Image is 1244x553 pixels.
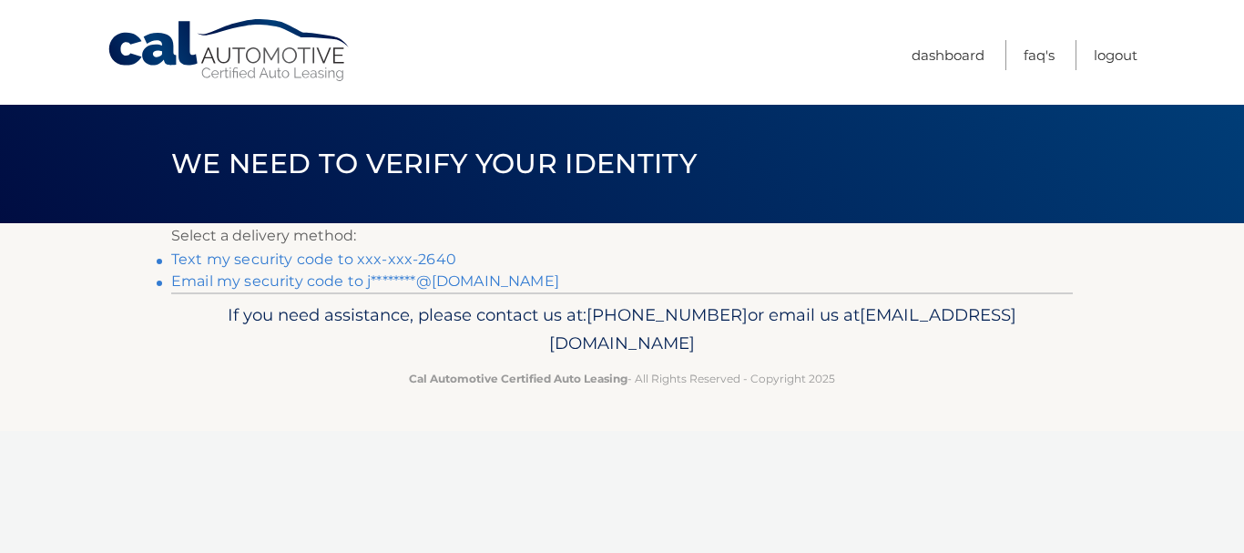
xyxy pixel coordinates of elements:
p: If you need assistance, please contact us at: or email us at [183,301,1061,359]
span: [PHONE_NUMBER] [586,304,748,325]
span: We need to verify your identity [171,147,697,180]
a: Text my security code to xxx-xxx-2640 [171,251,456,268]
p: Select a delivery method: [171,223,1073,249]
a: Logout [1094,40,1137,70]
a: Email my security code to j********@[DOMAIN_NAME] [171,272,559,290]
a: Dashboard [912,40,984,70]
a: Cal Automotive [107,18,352,83]
a: FAQ's [1024,40,1055,70]
strong: Cal Automotive Certified Auto Leasing [409,372,627,385]
p: - All Rights Reserved - Copyright 2025 [183,369,1061,388]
